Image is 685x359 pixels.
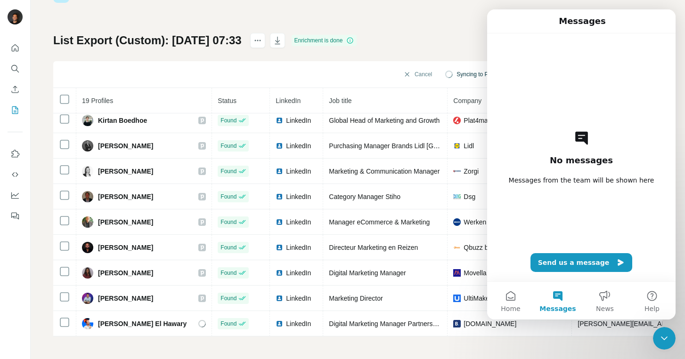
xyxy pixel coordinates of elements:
[329,320,445,327] span: Digital Marketing Manager Partnerships
[98,192,153,201] span: [PERSON_NAME]
[453,193,461,200] img: company-logo
[82,293,93,304] img: Avatar
[220,142,236,150] span: Found
[98,294,153,303] span: [PERSON_NAME]
[487,9,676,319] iframe: Intercom live chat
[218,97,236,104] span: Status
[286,268,311,278] span: LinkedIn
[8,102,23,119] button: My lists
[8,9,23,24] img: Avatar
[98,217,153,227] span: [PERSON_NAME]
[8,60,23,77] button: Search
[453,142,461,150] img: company-logo
[464,141,474,151] span: Lidl
[329,117,440,124] span: Global Head of Marketing and Growth
[329,168,440,175] span: Marketing & Communication Manager
[329,193,400,200] span: Category Manager Stiho
[98,243,153,252] span: [PERSON_NAME]
[220,192,236,201] span: Found
[220,167,236,176] span: Found
[292,35,357,46] div: Enrichment is done
[220,269,236,277] span: Found
[329,142,495,150] span: Purchasing Manager Brands Lidl [GEOGRAPHIC_DATA]
[276,320,283,327] img: LinkedIn logo
[82,140,93,152] img: Avatar
[286,319,311,328] span: LinkedIn
[8,166,23,183] button: Use Surfe API
[457,70,528,79] span: Syncing to Pipedrive (18/19)
[453,117,461,124] img: company-logo
[276,168,283,175] img: LinkedIn logo
[276,97,301,104] span: LinkedIn
[82,318,93,329] img: Avatar
[98,116,147,125] span: Kirtan Boedhoe
[453,97,481,104] span: Company
[276,244,283,251] img: LinkedIn logo
[8,40,23,56] button: Quick start
[286,167,311,176] span: LinkedIn
[453,320,461,327] img: company-logo
[276,142,283,150] img: LinkedIn logo
[286,141,311,151] span: LinkedIn
[464,217,516,227] span: Werken bij Wasco
[98,141,153,151] span: [PERSON_NAME]
[397,66,439,83] button: Cancel
[82,191,93,202] img: Avatar
[464,116,498,125] span: Plat4mation
[220,243,236,252] span: Found
[453,269,461,277] img: company-logo
[82,115,93,126] img: Avatar
[53,33,242,48] h1: List Export (Custom): [DATE] 07:33
[220,218,236,226] span: Found
[286,192,311,201] span: LinkedIn
[464,192,475,201] span: Dsg
[464,167,479,176] span: Zorgi
[8,81,23,98] button: Enrich CSV
[286,217,311,227] span: LinkedIn
[8,145,23,162] button: Use Surfe on LinkedIn
[82,216,93,228] img: Avatar
[453,295,461,302] img: company-logo
[276,218,283,226] img: LinkedIn logo
[220,294,236,303] span: Found
[464,294,491,303] span: UltiMaker
[276,269,283,277] img: LinkedIn logo
[329,269,406,277] span: Digital Marketing Manager
[276,193,283,200] img: LinkedIn logo
[250,33,265,48] button: actions
[329,295,383,302] span: Marketing Director
[8,187,23,204] button: Dashboard
[653,327,676,350] iframe: Intercom live chat
[276,295,283,302] img: LinkedIn logo
[8,207,23,224] button: Feedback
[286,294,311,303] span: LinkedIn
[220,319,236,328] span: Found
[98,167,153,176] span: [PERSON_NAME]
[329,218,430,226] span: Manager eCommerce & Marketing
[453,168,461,175] img: company-logo
[464,319,516,328] span: [DOMAIN_NAME]
[98,319,187,328] span: [PERSON_NAME] El Hawary
[220,116,236,125] span: Found
[82,166,93,177] img: Avatar
[98,268,153,278] span: [PERSON_NAME]
[82,242,93,253] img: Avatar
[276,117,283,124] img: LinkedIn logo
[329,97,351,104] span: Job title
[82,267,93,279] img: Avatar
[286,116,311,125] span: LinkedIn
[82,97,113,104] span: 19 Profiles
[464,268,486,278] span: Movella
[286,243,311,252] span: LinkedIn
[453,244,461,251] img: company-logo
